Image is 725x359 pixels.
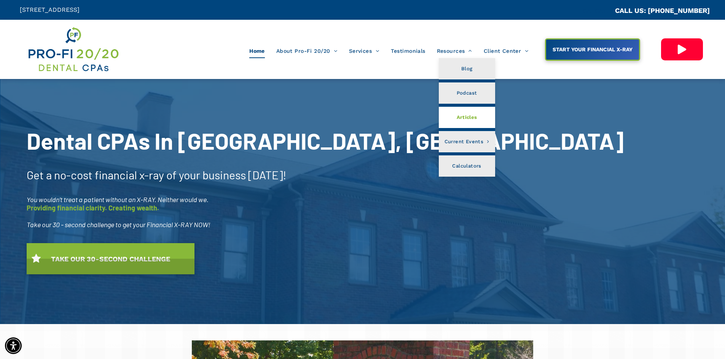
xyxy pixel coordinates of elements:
span: Blog [461,64,473,74]
div: Accessibility Menu [5,337,22,354]
span: Providing financial clarity. Creating wealth. [27,204,159,212]
span: TAKE OUR 30-SECOND CHALLENGE [48,251,173,267]
span: Get a [27,168,52,182]
span: You wouldn’t treat a patient without an X-RAY. Neither would we. [27,195,209,204]
span: Articles [457,112,477,122]
a: Client Center [478,44,534,58]
a: Resources [431,44,478,58]
span: Current Events [445,137,489,147]
a: Services [343,44,385,58]
span: Resources [437,44,472,58]
a: Articles [439,107,495,128]
a: Podcast [439,82,495,104]
span: START YOUR FINANCIAL X-RAY [550,43,635,56]
span: of your business [DATE]! [166,168,287,182]
a: Blog [439,58,495,79]
a: TAKE OUR 30-SECOND CHALLENGE [27,243,194,274]
a: Testimonials [385,44,431,58]
span: CA::CALLC [583,7,615,14]
span: no-cost financial x-ray [54,168,164,182]
span: Calculators [452,161,481,171]
a: START YOUR FINANCIAL X-RAY [545,38,640,61]
a: CALL US: [PHONE_NUMBER] [615,6,710,14]
span: Podcast [457,88,477,98]
a: Current Events [439,131,495,152]
a: Home [244,44,271,58]
a: About Pro-Fi 20/20 [271,44,343,58]
a: Calculators [439,155,495,177]
span: [STREET_ADDRESS] [20,6,80,13]
span: Take our 30 - second challenge to get your Financial X-RAY NOW! [27,220,210,229]
img: Get Dental CPA Consulting, Bookkeeping, & Bank Loans [27,25,119,73]
span: Dental CPAs In [GEOGRAPHIC_DATA], [GEOGRAPHIC_DATA] [27,127,624,154]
